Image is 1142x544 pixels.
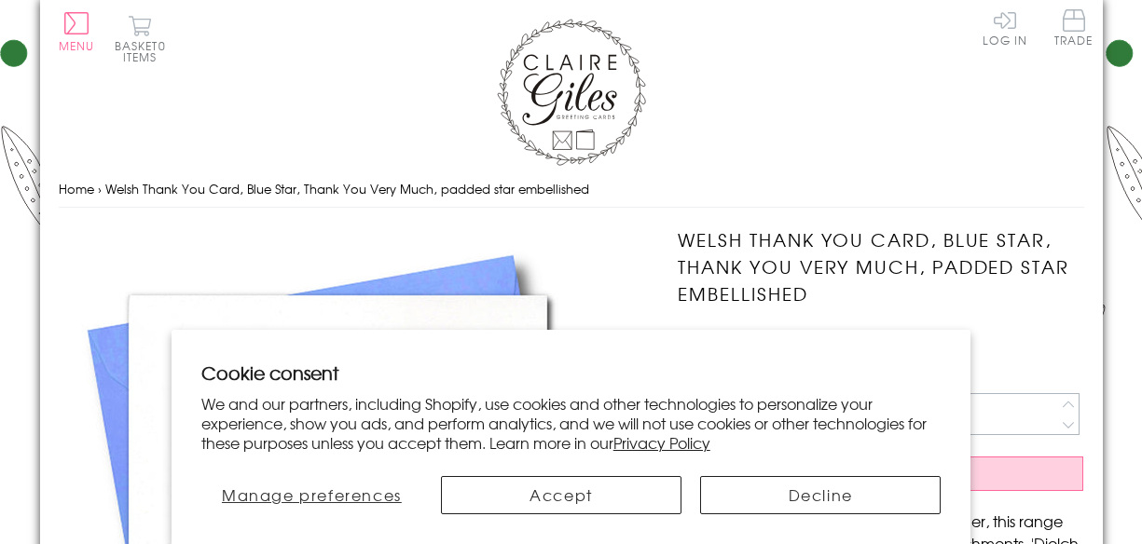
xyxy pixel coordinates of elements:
h2: Cookie consent [201,360,942,386]
span: WHNS39 [678,326,737,348]
span: 0 items [123,37,166,65]
a: Trade [1054,9,1094,49]
a: Privacy Policy [613,431,710,454]
p: We and our partners, including Shopify, use cookies and other technologies to personalize your ex... [201,394,942,452]
span: Trade [1054,9,1094,46]
span: Menu [59,37,95,54]
button: Accept [441,476,681,514]
button: Menu [59,12,95,51]
span: › [98,180,102,197]
button: Decline [700,476,941,514]
a: Home [59,180,94,197]
span: Manage preferences [222,483,402,506]
button: Basket0 items [115,15,166,62]
span: Welsh Thank You Card, Blue Star, Thank You Very Much, padded star embellished [105,180,589,197]
button: Manage preferences [201,476,422,514]
a: Log In [983,9,1027,46]
h1: Welsh Thank You Card, Blue Star, Thank You Very Much, padded star embellished [678,226,1083,306]
nav: breadcrumbs [59,170,1084,209]
img: Claire Giles Greetings Cards [497,19,646,166]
